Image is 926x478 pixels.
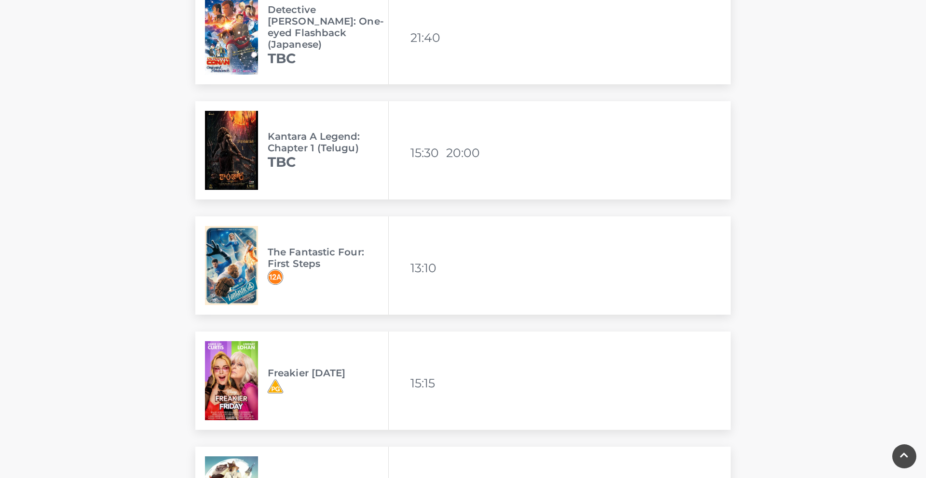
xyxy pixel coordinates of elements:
[268,4,388,50] h3: Detective [PERSON_NAME]: One-eyed Flashback (Japanese)
[410,372,444,395] li: 15:15
[410,256,444,279] li: 13:10
[268,154,388,170] h2: TBC
[268,131,388,154] h3: Kantara A Legend: Chapter 1 (Telugu)
[268,246,388,269] h3: The Fantastic Four: First Steps
[410,26,444,49] li: 21:40
[446,141,480,164] li: 20:00
[268,50,388,66] h2: TBC
[268,367,388,379] h3: Freakier [DATE]
[410,141,444,164] li: 15:30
